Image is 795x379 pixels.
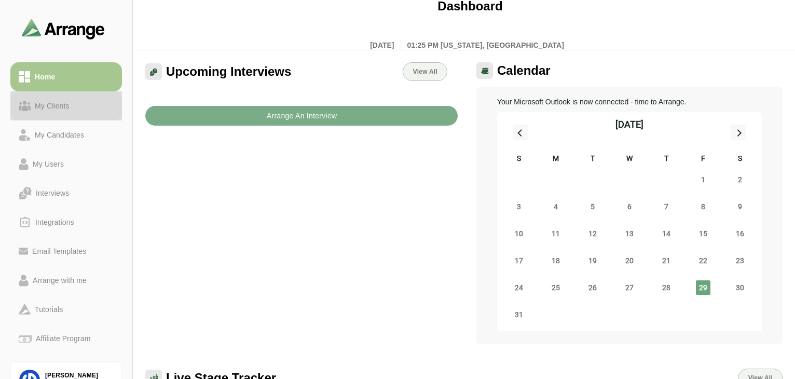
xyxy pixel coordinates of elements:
span: Friday, August 1, 2025 [696,172,710,187]
div: T [648,153,685,166]
span: Monday, August 25, 2025 [549,280,563,295]
span: Thursday, August 28, 2025 [659,280,674,295]
span: Tuesday, August 12, 2025 [585,226,600,241]
span: Tuesday, August 5, 2025 [585,199,600,214]
div: [DATE] [615,117,643,132]
div: Integrations [31,216,78,228]
span: Saturday, August 9, 2025 [733,199,747,214]
span: Tuesday, August 26, 2025 [585,280,600,295]
a: Email Templates [10,237,122,266]
span: Saturday, August 23, 2025 [733,253,747,268]
p: [DATE] [370,39,401,51]
a: Interviews [10,179,122,208]
span: Sunday, August 17, 2025 [512,253,526,268]
span: Sunday, August 10, 2025 [512,226,526,241]
button: Arrange An Interview [145,106,458,126]
span: Thursday, August 14, 2025 [659,226,674,241]
div: Affiliate Program [32,332,94,345]
span: Wednesday, August 20, 2025 [622,253,637,268]
div: M [537,153,574,166]
p: Your Microsoft Outlook is now connected - time to Arrange. [497,96,762,108]
div: Interviews [32,187,73,199]
span: Monday, August 11, 2025 [549,226,563,241]
a: My Candidates [10,120,122,150]
div: My Candidates [31,129,88,141]
span: Wednesday, August 6, 2025 [622,199,637,214]
a: View All [403,62,447,81]
a: Home [10,62,122,91]
span: Calendar [497,63,551,78]
div: Email Templates [28,245,90,258]
p: 01:25 PM [US_STATE], [GEOGRAPHIC_DATA] [401,39,564,51]
a: Affiliate Program [10,324,122,353]
span: Saturday, August 2, 2025 [733,172,747,187]
a: My Clients [10,91,122,120]
div: Home [31,71,59,83]
span: Thursday, August 21, 2025 [659,253,674,268]
span: Monday, August 4, 2025 [549,199,563,214]
div: T [574,153,611,166]
span: Saturday, August 30, 2025 [733,280,747,295]
span: Tuesday, August 19, 2025 [585,253,600,268]
a: My Users [10,150,122,179]
b: Arrange An Interview [266,106,337,126]
div: My Clients [31,100,74,112]
div: S [722,153,759,166]
span: Friday, August 8, 2025 [696,199,710,214]
span: Upcoming Interviews [166,64,291,79]
a: Arrange with me [10,266,122,295]
div: F [685,153,722,166]
span: View All [413,68,437,75]
div: Arrange with me [29,274,91,287]
img: arrangeai-name-small-logo.4d2b8aee.svg [22,19,105,39]
div: My Users [29,158,68,170]
a: Integrations [10,208,122,237]
span: Friday, August 29, 2025 [696,280,710,295]
span: Wednesday, August 27, 2025 [622,280,637,295]
div: S [500,153,537,166]
span: Wednesday, August 13, 2025 [622,226,637,241]
span: Sunday, August 3, 2025 [512,199,526,214]
div: W [611,153,648,166]
span: Thursday, August 7, 2025 [659,199,674,214]
span: Friday, August 22, 2025 [696,253,710,268]
span: Monday, August 18, 2025 [549,253,563,268]
span: Friday, August 15, 2025 [696,226,710,241]
span: Saturday, August 16, 2025 [733,226,747,241]
span: Sunday, August 24, 2025 [512,280,526,295]
span: Sunday, August 31, 2025 [512,307,526,322]
div: Tutorials [31,303,67,316]
a: Tutorials [10,295,122,324]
